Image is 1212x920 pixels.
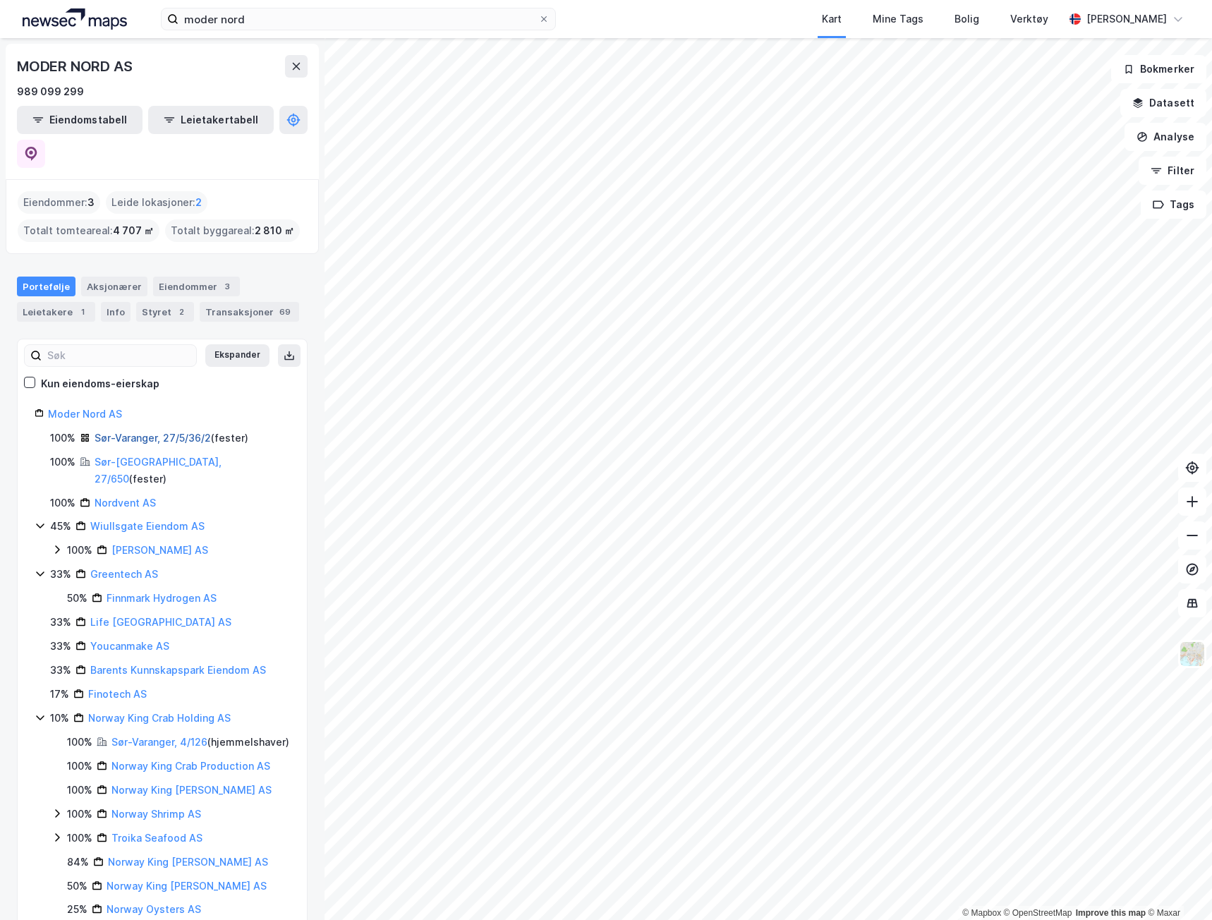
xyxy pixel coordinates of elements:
div: 3 [220,279,234,293]
div: Portefølje [17,277,75,296]
button: Datasett [1120,89,1206,117]
div: ( fester ) [95,430,248,447]
button: Ekspander [205,344,269,367]
a: [PERSON_NAME] AS [111,544,208,556]
a: Norway King Crab Production AS [111,760,270,772]
div: 84% [67,854,89,871]
span: 3 [87,194,95,211]
div: Kun eiendoms-eierskap [41,375,159,392]
a: Finnmark Hydrogen AS [107,592,217,604]
div: 100% [67,758,92,775]
div: Bolig [955,11,979,28]
div: 25% [67,901,87,918]
div: 100% [67,806,92,823]
div: Info [101,302,131,322]
div: 2 [174,305,188,319]
button: Analyse [1125,123,1206,151]
div: 50% [67,878,87,895]
div: Totalt byggareal : [165,219,300,242]
div: Eiendommer : [18,191,100,214]
a: Norway Oysters AS [107,903,201,915]
div: MODER NORD AS [17,55,135,78]
div: [PERSON_NAME] [1086,11,1167,28]
div: 100% [50,495,75,512]
a: Sør-[GEOGRAPHIC_DATA], 27/650 [95,456,222,485]
span: 2 810 ㎡ [255,222,294,239]
div: Kart [822,11,842,28]
div: 33% [50,566,71,583]
div: 100% [67,782,92,799]
a: Norway Shrimp AS [111,808,201,820]
a: Improve this map [1076,908,1146,918]
div: 33% [50,638,71,655]
div: 33% [50,614,71,631]
a: Nordvent AS [95,497,156,509]
button: Bokmerker [1111,55,1206,83]
div: ( hjemmelshaver ) [111,734,289,751]
div: Styret [136,302,194,322]
div: Mine Tags [873,11,923,28]
div: 10% [50,710,69,727]
div: Totalt tomteareal : [18,219,159,242]
input: Søk på adresse, matrikkel, gårdeiere, leietakere eller personer [178,8,538,30]
a: Mapbox [962,908,1001,918]
div: Aksjonærer [81,277,147,296]
a: Norway King [PERSON_NAME] AS [107,880,267,892]
a: Moder Nord AS [48,408,122,420]
img: Z [1179,641,1206,667]
a: Barents Kunnskapspark Eiendom AS [90,664,266,676]
a: Norway King [PERSON_NAME] AS [108,856,268,868]
a: Norway King [PERSON_NAME] AS [111,784,272,796]
div: 17% [50,686,69,703]
input: Søk [42,345,196,366]
iframe: Chat Widget [1141,852,1212,920]
img: logo.a4113a55bc3d86da70a041830d287a7e.svg [23,8,127,30]
div: 100% [67,734,92,751]
div: 989 099 299 [17,83,84,100]
a: Youcanmake AS [90,640,169,652]
div: Kontrollprogram for chat [1141,852,1212,920]
div: 69 [277,305,293,319]
a: Finotech AS [88,688,147,700]
a: Sør-Varanger, 4/126 [111,736,207,748]
div: 100% [50,430,75,447]
button: Filter [1139,157,1206,185]
button: Leietakertabell [148,106,274,134]
div: ( fester ) [95,454,290,488]
div: 100% [50,454,75,471]
div: Leietakere [17,302,95,322]
a: Sør-Varanger, 27/5/36/2 [95,432,211,444]
span: 4 707 ㎡ [113,222,154,239]
button: Eiendomstabell [17,106,143,134]
a: Troika Seafood AS [111,832,202,844]
a: Norway King Crab Holding AS [88,712,231,724]
div: 1 [75,305,90,319]
a: OpenStreetMap [1004,908,1072,918]
span: 2 [195,194,202,211]
a: Life [GEOGRAPHIC_DATA] AS [90,616,231,628]
a: Greentech AS [90,568,158,580]
div: Leide lokasjoner : [106,191,207,214]
a: Wiullsgate Eiendom AS [90,520,205,532]
div: 45% [50,518,71,535]
div: Eiendommer [153,277,240,296]
div: Verktøy [1010,11,1048,28]
div: 33% [50,662,71,679]
div: 50% [67,590,87,607]
button: Tags [1141,190,1206,219]
div: Transaksjoner [200,302,299,322]
div: 100% [67,830,92,847]
div: 100% [67,542,92,559]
